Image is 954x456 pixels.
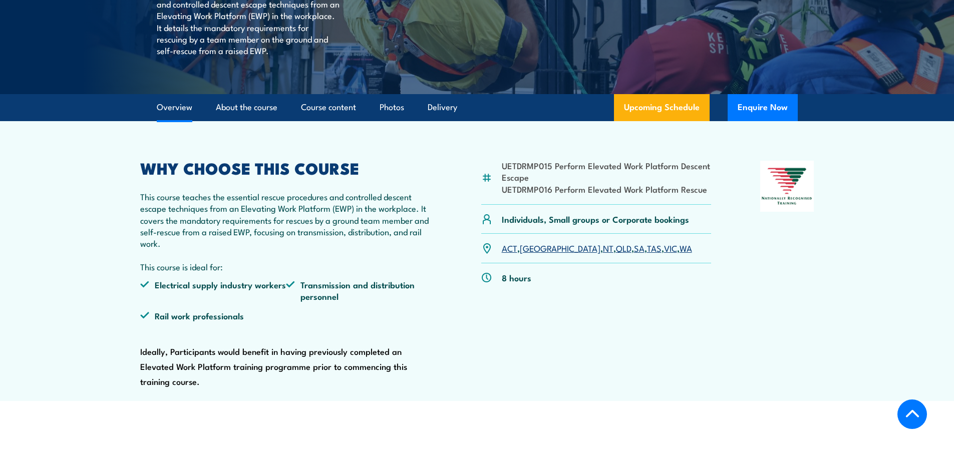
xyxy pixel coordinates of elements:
a: [GEOGRAPHIC_DATA] [520,242,600,254]
a: Upcoming Schedule [614,94,710,121]
p: 8 hours [502,272,531,283]
li: Transmission and distribution personnel [286,279,432,302]
li: Rail work professionals [140,310,286,321]
p: Individuals, Small groups or Corporate bookings [502,213,689,225]
li: Electrical supply industry workers [140,279,286,302]
h2: WHY CHOOSE THIS COURSE [140,161,433,175]
a: Photos [380,94,404,121]
li: UETDRMP015 Perform Elevated Work Platform Descent Escape [502,160,712,183]
a: NT [603,242,613,254]
a: Delivery [428,94,457,121]
li: UETDRMP016 Perform Elevated Work Platform Rescue [502,183,712,195]
a: TAS [647,242,662,254]
button: Enquire Now [728,94,798,121]
p: This course teaches the essential rescue procedures and controlled descent escape techniques from... [140,191,433,273]
a: About the course [216,94,277,121]
a: Overview [157,94,192,121]
a: QLD [616,242,631,254]
a: WA [680,242,692,254]
a: SA [634,242,645,254]
div: Ideally, Participants would benefit in having previously completed an Elevated Work Platform trai... [140,161,433,389]
p: , , , , , , , [502,242,692,254]
a: ACT [502,242,517,254]
a: Course content [301,94,356,121]
a: VIC [664,242,677,254]
img: Nationally Recognised Training logo. [760,161,814,212]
